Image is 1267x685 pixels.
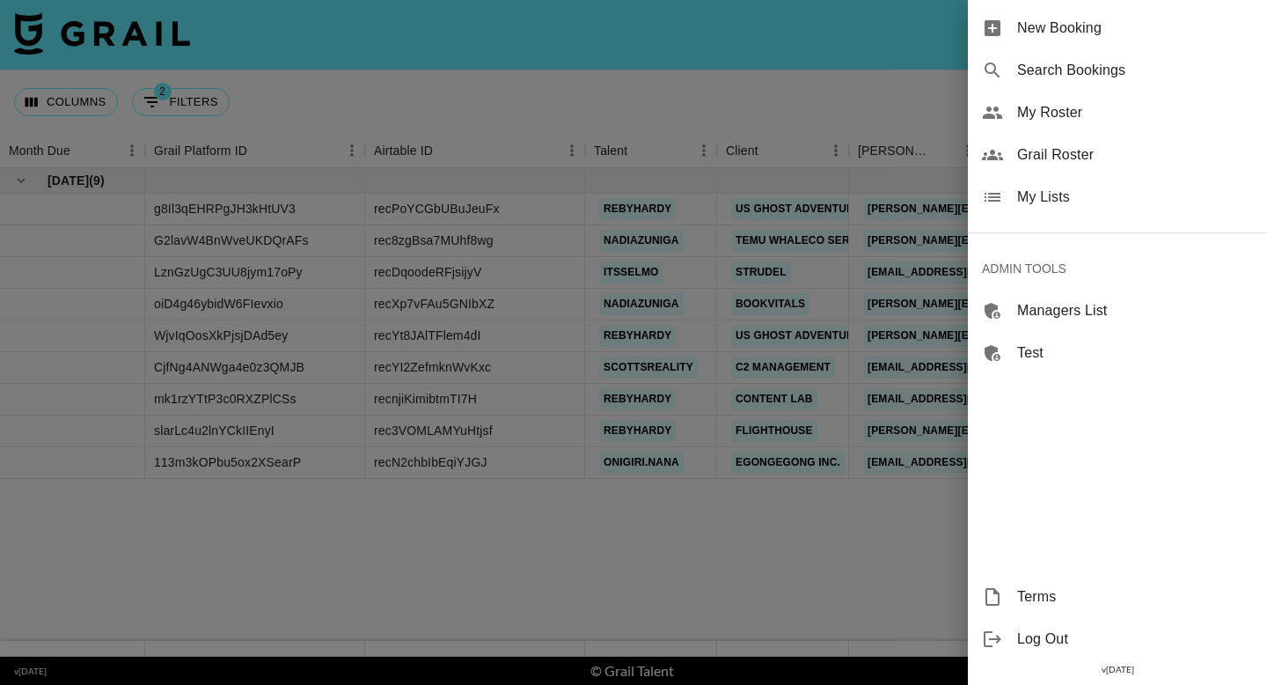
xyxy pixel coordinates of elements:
[1017,144,1253,166] span: Grail Roster
[1017,342,1253,364] span: Test
[968,176,1267,218] div: My Lists
[968,290,1267,332] div: Managers List
[968,49,1267,92] div: Search Bookings
[1017,586,1253,608] span: Terms
[1017,300,1253,321] span: Managers List
[968,660,1267,679] div: v [DATE]
[968,92,1267,134] div: My Roster
[968,618,1267,660] div: Log Out
[968,134,1267,176] div: Grail Roster
[968,576,1267,618] div: Terms
[968,332,1267,374] div: Test
[968,247,1267,290] div: ADMIN TOOLS
[1017,629,1253,650] span: Log Out
[968,7,1267,49] div: New Booking
[1017,18,1253,39] span: New Booking
[1017,187,1253,208] span: My Lists
[1017,60,1253,81] span: Search Bookings
[1017,102,1253,123] span: My Roster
